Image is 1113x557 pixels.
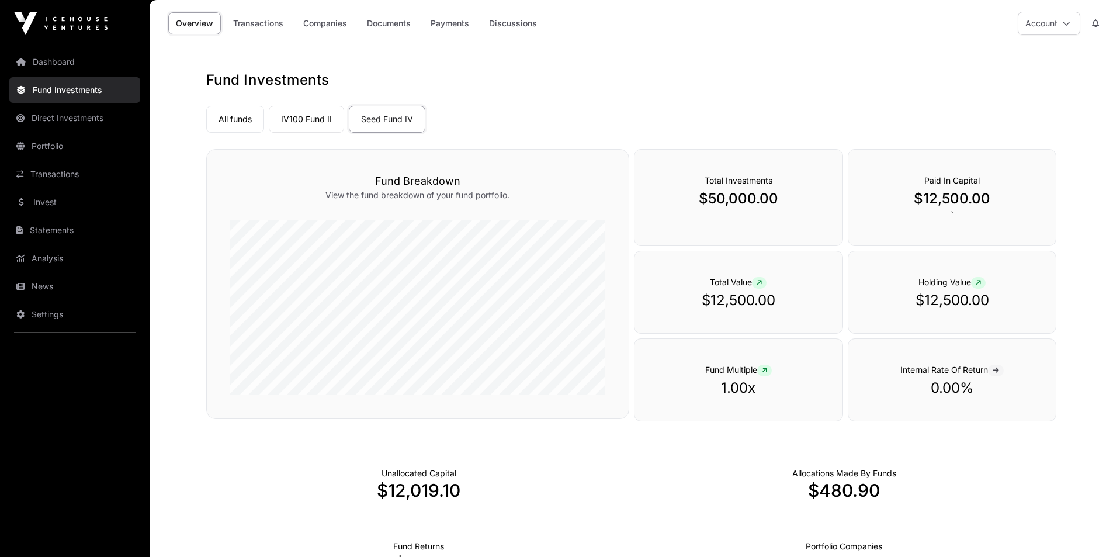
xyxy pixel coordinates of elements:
[9,245,140,271] a: Analysis
[9,105,140,131] a: Direct Investments
[382,468,456,479] p: Cash not yet allocated
[705,365,772,375] span: Fund Multiple
[848,149,1057,246] div: `
[206,106,264,133] a: All funds
[230,189,605,201] p: View the fund breakdown of your fund portfolio.
[14,12,108,35] img: Icehouse Ventures Logo
[1055,501,1113,557] iframe: Chat Widget
[658,189,819,208] p: $50,000.00
[632,480,1057,501] p: $480.90
[9,133,140,159] a: Portfolio
[168,12,221,34] a: Overview
[359,12,418,34] a: Documents
[226,12,291,34] a: Transactions
[206,480,632,501] p: $12,019.10
[423,12,477,34] a: Payments
[705,175,772,185] span: Total Investments
[1018,12,1080,35] button: Account
[924,175,980,185] span: Paid In Capital
[9,189,140,215] a: Invest
[269,106,344,133] a: IV100 Fund II
[872,189,1033,208] p: $12,500.00
[872,291,1033,310] p: $12,500.00
[9,302,140,327] a: Settings
[393,541,444,552] p: Realised Returns from Funds
[9,217,140,243] a: Statements
[806,541,882,552] p: Number of Companies Deployed Into
[658,379,819,397] p: 1.00x
[296,12,355,34] a: Companies
[481,12,545,34] a: Discussions
[872,379,1033,397] p: 0.00%
[349,106,425,133] a: Seed Fund IV
[9,49,140,75] a: Dashboard
[710,277,767,287] span: Total Value
[9,161,140,187] a: Transactions
[918,277,986,287] span: Holding Value
[9,77,140,103] a: Fund Investments
[792,468,896,479] p: Capital Deployed Into Companies
[658,291,819,310] p: $12,500.00
[9,274,140,299] a: News
[206,71,1057,89] h1: Fund Investments
[900,365,1004,375] span: Internal Rate Of Return
[230,173,605,189] h3: Fund Breakdown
